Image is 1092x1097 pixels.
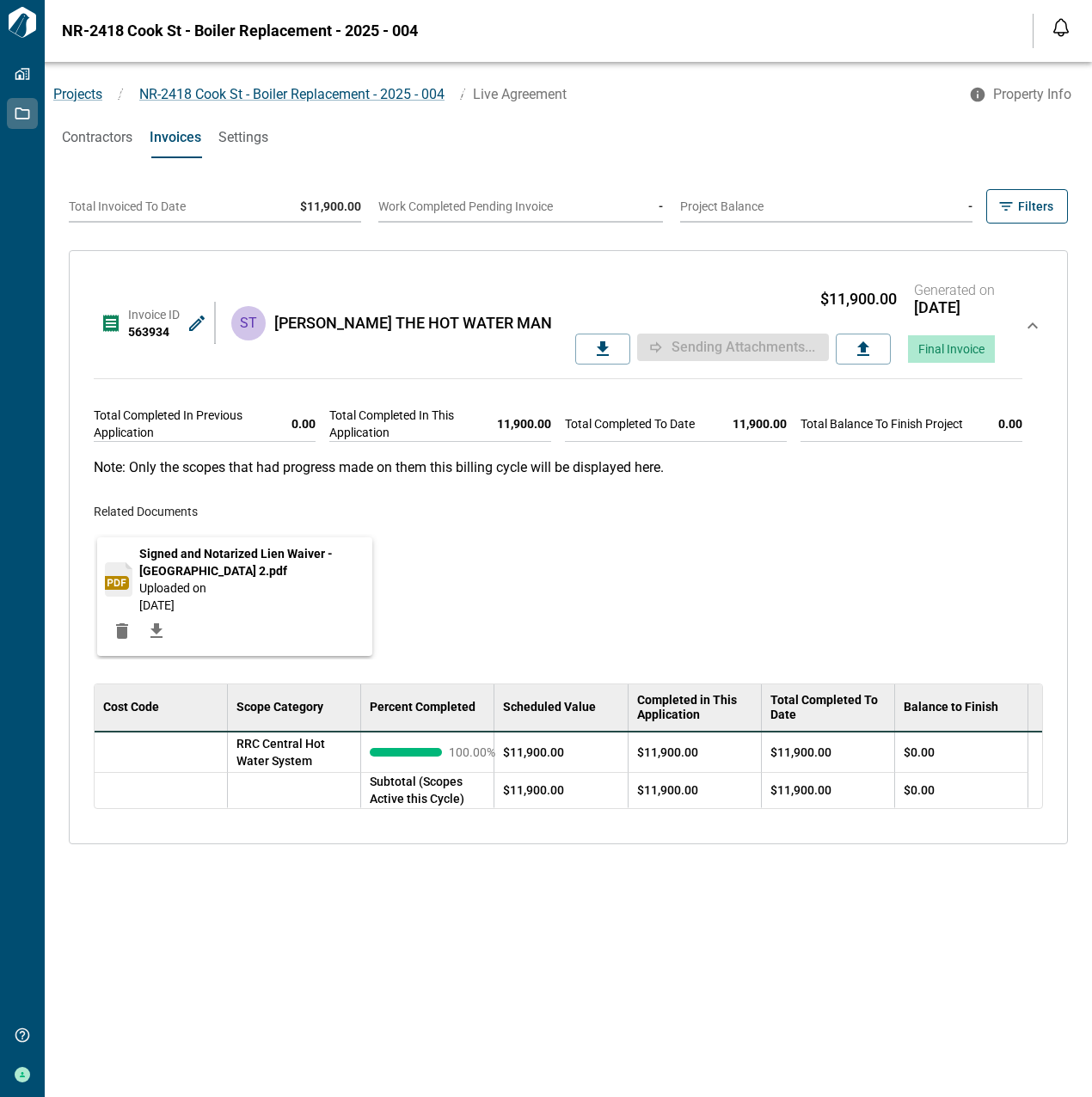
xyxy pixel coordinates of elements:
[128,325,169,339] span: 563934
[1018,198,1053,215] span: Filters
[236,700,323,714] div: Scope Category
[659,199,663,213] span: -
[637,693,761,722] div: Completed in This Application
[218,129,268,146] span: Settings
[94,407,264,441] span: Total Completed In Previous Application
[770,744,831,761] span: $11,900.00
[895,683,1028,732] div: Balance to Finish
[139,579,365,614] span: Uploaded on
[87,265,1050,442] div: Invoice ID563934ST[PERSON_NAME] THE HOT WATER MAN $11,900.00Generated on[DATE]Sending attachments...
[918,342,985,356] span: Final Invoice
[45,84,959,105] nav: breadcrumb
[473,86,567,102] span: Live Agreement
[370,775,464,806] span: Subtotal (Scopes Active this Cycle)
[959,79,1085,110] button: Property Info
[53,86,102,102] a: Projects
[449,746,500,758] span: 100.00 %
[236,735,352,769] span: RRC Central Hot Water System
[1047,14,1075,41] button: Open notification feed
[904,744,935,761] span: $0.00
[128,308,180,322] span: Invoice ID
[914,282,995,299] span: Generated on
[139,545,365,579] span: Signed and Notarized Lien Waiver - [GEOGRAPHIC_DATA] 2.pdf
[378,199,553,213] span: Work Completed Pending Invoice
[94,503,1043,520] span: Related Documents
[629,683,762,732] div: Completed in This Application
[801,415,963,432] span: Total Balance To Finish Project
[105,562,132,597] img: pdf
[637,744,698,761] span: $11,900.00
[228,683,361,732] div: Scope Category
[993,86,1071,103] span: Property Info
[733,415,787,432] span: 11,900.00
[986,189,1068,224] button: Filters
[637,781,698,799] span: $11,900.00
[914,299,995,316] span: [DATE]
[680,199,764,213] span: Project Balance
[240,313,257,334] p: ST
[291,415,316,432] span: 0.00
[820,291,897,308] span: $11,900.00
[494,683,628,732] div: Scheduled Value
[497,415,551,432] span: 11,900.00
[565,415,695,432] span: Total Completed To Date
[300,199,361,213] span: $11,900.00
[503,781,564,799] span: $11,900.00
[94,459,1043,475] p: Note: Only the scopes that had progress made on them this billing cycle will be displayed here.
[95,683,228,732] div: Cost Code
[904,700,998,714] div: Balance to Finish
[762,683,895,732] div: Total Completed To Date
[103,700,159,714] div: Cost Code
[69,199,186,213] span: Total Invoiced To Date
[904,781,935,799] span: $0.00
[150,129,201,146] span: Invoices
[45,117,1092,158] div: base tabs
[62,22,418,40] span: NR-2418 Cook St - Boiler Replacement - 2025 - 004
[62,129,132,146] span: Contractors
[770,693,894,722] div: Total Completed To Date
[361,683,494,732] div: Percent Completed
[968,199,972,213] span: -
[139,597,365,614] div: [DATE]
[503,700,596,714] div: Scheduled Value
[770,781,831,799] span: $11,900.00
[503,744,564,761] span: $11,900.00
[329,407,469,441] span: Total Completed In This Application
[370,700,475,714] div: Percent Completed
[139,86,445,102] span: NR-2418 Cook St - Boiler Replacement - 2025 - 004
[274,315,552,332] span: [PERSON_NAME] THE HOT WATER MAN
[998,415,1022,432] span: 0.00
